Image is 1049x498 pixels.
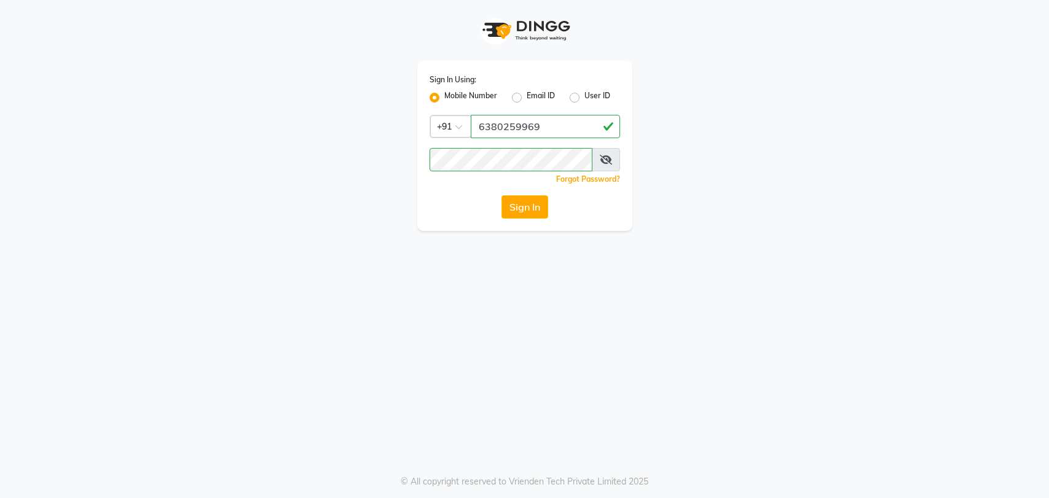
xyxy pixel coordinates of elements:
label: Mobile Number [444,90,497,105]
img: logo1.svg [476,12,574,49]
a: Forgot Password? [556,174,620,184]
label: Sign In Using: [430,74,476,85]
button: Sign In [501,195,548,219]
label: Email ID [527,90,555,105]
label: User ID [584,90,610,105]
input: Username [430,148,592,171]
input: Username [471,115,620,138]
